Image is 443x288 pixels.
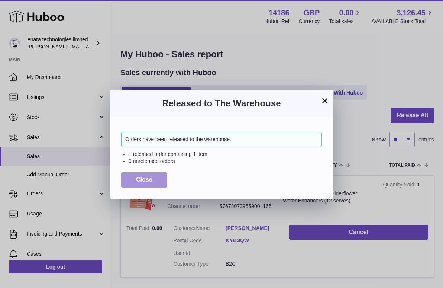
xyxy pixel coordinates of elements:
[129,151,322,158] li: 1 released order containing 1 item
[136,176,152,183] span: Close
[121,97,322,109] h3: Released to The Warehouse
[320,96,329,105] button: ×
[129,158,322,165] li: 0 unreleased orders
[121,172,167,188] button: Close
[121,132,322,147] div: Orders have been released to the warehouse.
